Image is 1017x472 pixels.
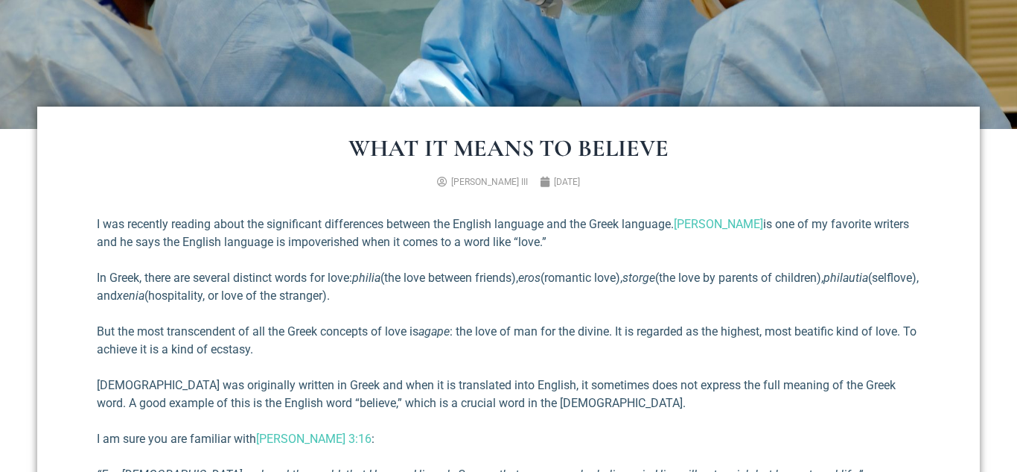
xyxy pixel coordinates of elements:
em: eros [518,271,541,285]
a: [DATE] [540,175,580,189]
em: xenia [117,289,144,303]
em: philautia [823,271,868,285]
p: In Greek, there are several distinct words for love: (the love between friends), (romantic love),... [97,269,920,305]
p: [DEMOGRAPHIC_DATA] was originally written in Greek and when it is translated into English, it som... [97,377,920,412]
p: But the most transcendent of all the Greek concepts of love is : the love of man for the divine. ... [97,323,920,359]
p: I was recently reading about the significant differences between the English language and the Gre... [97,215,920,251]
h1: What It Means To Believe [97,136,920,160]
a: [PERSON_NAME] 3:16 [256,432,372,446]
span: [PERSON_NAME] III [451,177,528,187]
p: I am sure you are familiar with : [97,430,920,448]
em: philia [352,271,380,285]
em: agape [418,324,450,339]
em: storge [622,271,655,285]
a: [PERSON_NAME] [674,217,763,231]
time: [DATE] [554,177,580,187]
